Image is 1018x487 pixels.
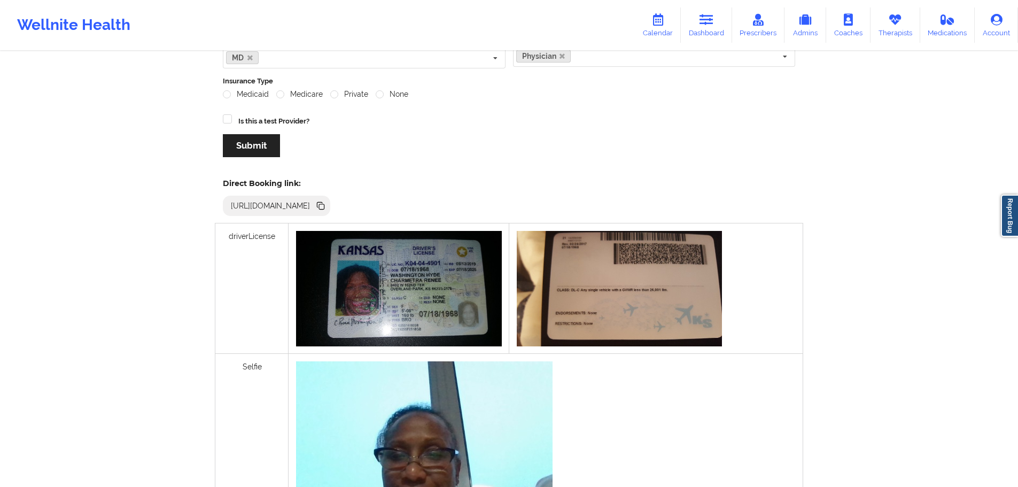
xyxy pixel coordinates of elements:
a: MD [226,51,259,64]
a: Coaches [826,7,871,43]
label: Is this a test Provider? [238,116,309,127]
div: [URL][DOMAIN_NAME] [227,200,315,211]
a: Report Bug [1001,195,1018,237]
a: Medications [920,7,975,43]
a: Prescribers [732,7,785,43]
button: Submit [223,134,280,157]
div: driverLicense [215,223,289,354]
img: add77084-16ec-4e6e-b0ef-4b05c98365a5_9b9bb7fd-c10d-4aa1-bcb1-29212f6fbfdfdl-back.jpg [517,231,722,346]
label: Medicare [276,90,323,99]
h5: Direct Booking link: [223,179,330,188]
label: Insurance Type [223,76,795,87]
a: Therapists [871,7,920,43]
label: Private [330,90,368,99]
label: None [376,90,408,99]
a: Account [975,7,1018,43]
a: Calendar [635,7,681,43]
a: Physician [516,50,571,63]
img: a0e7d967-4c71-4475-a9d4-9d03e8ec4c5c_2fd07830-5e79-4915-8f49-c36760fc5b34dl.jpg [296,231,501,346]
label: Medicaid [223,90,269,99]
a: Admins [784,7,826,43]
a: Dashboard [681,7,732,43]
